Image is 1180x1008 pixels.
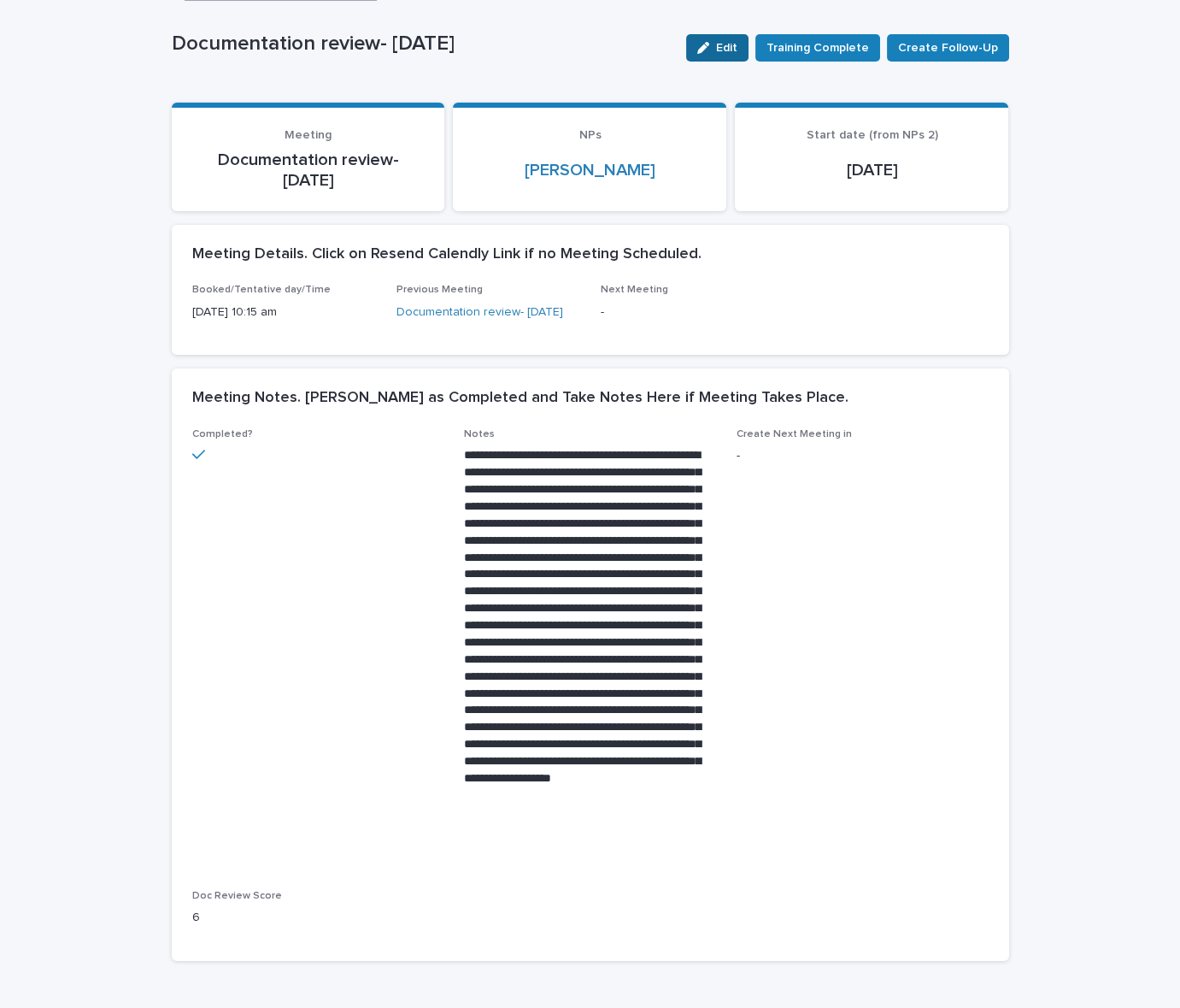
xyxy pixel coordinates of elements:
[578,129,601,141] span: NPs
[887,34,1009,62] button: Create Follow-Up
[806,129,937,141] span: Start date (from NPs 2)
[172,32,672,56] p: Documentation review- [DATE]
[525,160,655,180] a: [PERSON_NAME]
[192,429,253,439] span: Completed?
[192,891,282,901] span: Doc Review Score
[737,429,852,439] span: Create Next Meeting in
[766,39,869,56] span: Training Complete
[192,389,848,408] h2: Meeting Notes. [PERSON_NAME] as Completed and Take Notes Here if Meeting Takes Place.
[601,304,784,321] p: -
[192,304,376,321] p: [DATE] 10:15 am
[285,129,332,141] span: Meeting
[192,150,425,191] p: Documentation review- [DATE]
[755,160,988,180] p: [DATE]
[396,285,483,295] span: Previous Meeting
[898,39,998,56] span: Create Follow-Up
[192,245,702,264] h2: Meeting Details. Click on Resend Calendly Link if no Meeting Scheduled.
[716,42,737,54] span: Edit
[192,285,331,295] span: Booked/Tentative day/Time
[686,34,749,62] button: Edit
[737,447,989,465] p: -
[755,34,880,62] button: Training Complete
[464,429,495,439] span: Notes
[396,304,563,321] a: Documentation review- [DATE]
[192,909,444,927] p: 6
[601,285,668,295] span: Next Meeting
